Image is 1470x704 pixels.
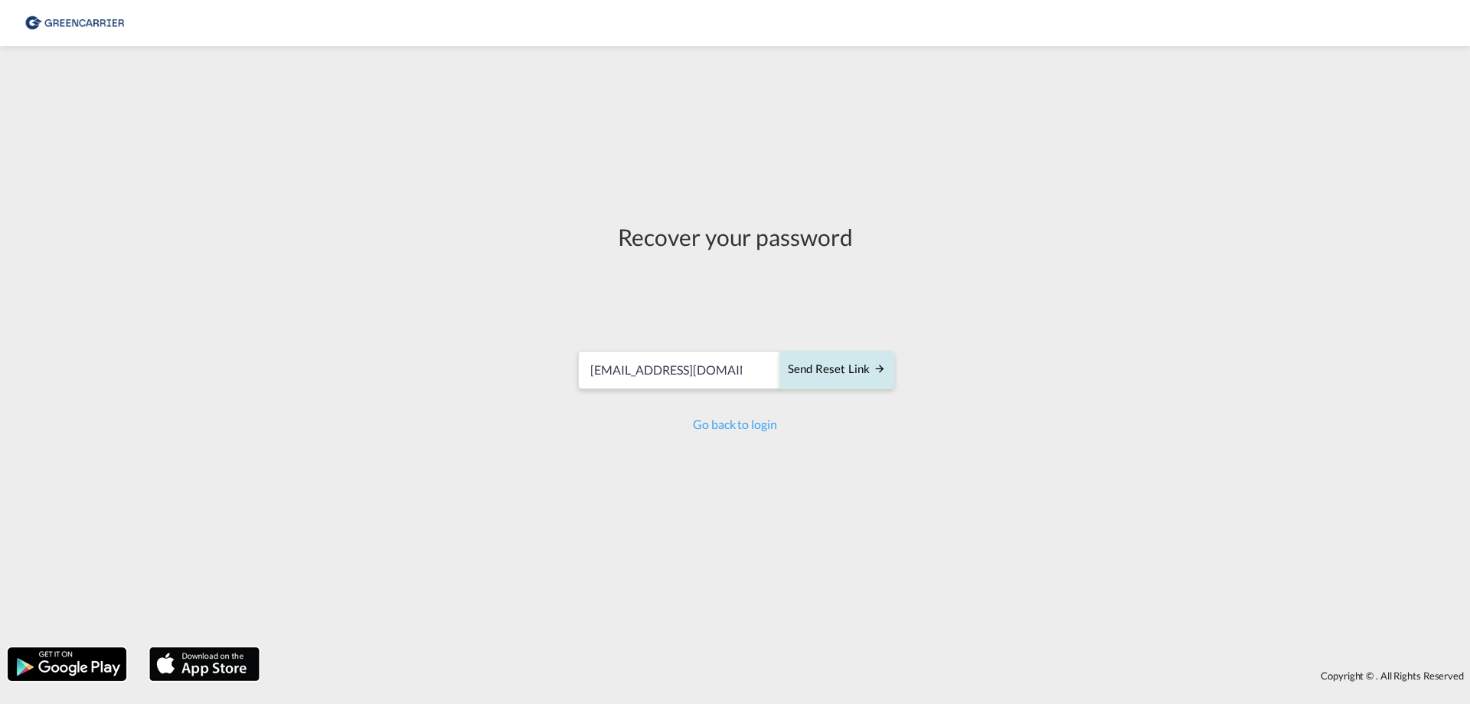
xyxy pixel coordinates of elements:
[6,646,128,683] img: google.png
[788,361,886,378] div: Send reset link
[23,6,126,41] img: 8cf206808afe11efa76fcd1e3d746489.png
[619,268,851,328] iframe: reCAPTCHA
[148,646,261,683] img: apple.png
[578,351,781,389] input: Email
[779,351,894,389] button: SEND RESET LINK
[874,362,886,375] md-icon: icon-arrow-right
[693,417,776,431] a: Go back to login
[267,663,1470,689] div: Copyright © . All Rights Reserved
[576,221,894,253] div: Recover your password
